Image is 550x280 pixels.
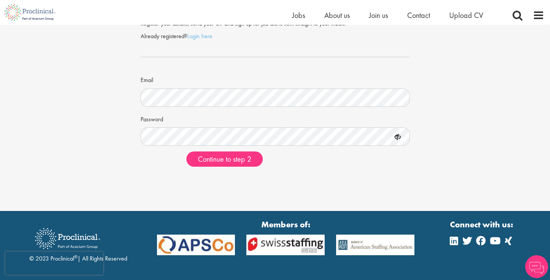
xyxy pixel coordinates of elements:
p: Already registered? [141,32,410,41]
img: Chatbot [525,255,548,278]
div: © 2023 Proclinical | All Rights Reserved [29,222,127,263]
img: Proclinical Recruitment [29,223,106,254]
span: Continue to step 2 [198,154,251,164]
a: Join us [369,10,388,20]
strong: Connect with us: [450,219,515,230]
img: APSCo [151,235,241,255]
a: Jobs [292,10,305,20]
strong: Members of: [157,219,415,230]
img: APSCo [330,235,420,255]
img: APSCo [241,235,330,255]
a: Login here [187,32,212,40]
a: Contact [407,10,430,20]
a: Upload CV [449,10,483,20]
label: Password [141,113,163,124]
a: About us [324,10,350,20]
label: Email [141,73,153,85]
iframe: reCAPTCHA [5,252,103,275]
button: Continue to step 2 [186,151,263,167]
